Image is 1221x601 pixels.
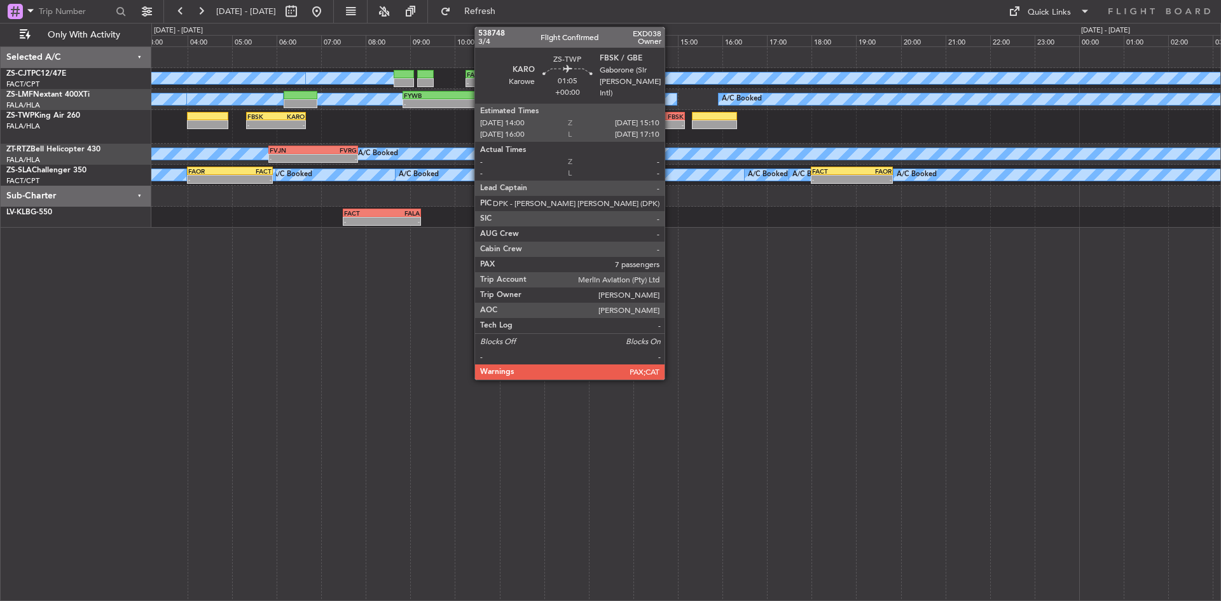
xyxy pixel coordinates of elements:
div: A/C Booked [358,144,398,163]
div: - [247,121,276,128]
div: A/C Booked [897,165,937,184]
span: ZS-SLA [6,167,32,174]
div: 16:00 [722,35,767,46]
div: - [852,176,892,183]
a: FALA/HLA [6,155,40,165]
div: - [812,176,852,183]
div: 01:00 [1124,35,1168,46]
a: ZS-TWPKing Air 260 [6,112,80,120]
span: ZT-RTZ [6,146,31,153]
div: 22:00 [990,35,1035,46]
div: FACT [344,209,382,217]
div: - [659,121,684,128]
div: A/C Booked [722,90,762,109]
div: FACT [812,167,852,175]
div: A/C Booked [272,165,312,184]
div: 17:00 [767,35,811,46]
div: 03:00 [143,35,188,46]
div: FAOR [188,167,230,175]
div: FAKN [467,71,523,78]
div: FVRG [314,146,357,154]
div: - [188,176,230,183]
div: FYWB [404,92,455,99]
div: Quick Links [1028,6,1071,19]
div: 23:00 [1035,35,1079,46]
a: FACT/CPT [6,176,39,186]
div: - [230,176,271,183]
div: KARO [634,113,659,120]
div: 04:00 [188,35,232,46]
div: 13:00 [589,35,633,46]
div: FALA [455,92,506,99]
div: - [523,79,580,86]
a: ZT-RTZBell Helicopter 430 [6,146,100,153]
div: FBSK [659,113,684,120]
span: Refresh [453,7,507,16]
div: - [382,218,420,225]
div: 05:00 [232,35,277,46]
div: 12:00 [544,35,589,46]
div: A/C Booked [748,165,788,184]
span: LV-KLB [6,209,31,216]
span: Only With Activity [33,31,134,39]
div: [DATE] - [DATE] [1081,25,1130,36]
div: KARO [276,113,305,120]
div: 08:00 [366,35,410,46]
div: 21:00 [946,35,990,46]
div: 09:00 [410,35,455,46]
div: - [404,100,455,107]
button: Refresh [434,1,511,22]
div: A/C Booked [399,165,439,184]
button: Quick Links [1002,1,1096,22]
div: [DATE] - [DATE] [154,25,203,36]
div: FALA [382,209,420,217]
div: 19:00 [856,35,900,46]
span: [DATE] - [DATE] [216,6,276,17]
div: - [314,155,357,162]
div: FAOR [852,167,892,175]
div: FBSK [247,113,276,120]
div: - [344,218,382,225]
div: FVFA [523,71,580,78]
span: ZS-TWP [6,112,34,120]
div: 14:00 [633,35,678,46]
a: ZS-SLAChallenger 350 [6,167,86,174]
a: LV-KLBG-550 [6,209,52,216]
div: 07:00 [321,35,366,46]
span: ZS-CJT [6,70,31,78]
input: Trip Number [39,2,112,21]
div: 02:00 [1168,35,1213,46]
div: 15:00 [678,35,722,46]
div: - [455,100,506,107]
a: ZS-CJTPC12/47E [6,70,66,78]
div: 10:00 [455,35,499,46]
div: - [467,79,523,86]
a: FALA/HLA [6,100,40,110]
a: FALA/HLA [6,121,40,131]
div: A/C Booked [597,69,637,88]
div: 06:00 [277,35,321,46]
div: FVJN [270,146,313,154]
div: 00:00 [1079,35,1124,46]
div: 18:00 [811,35,856,46]
div: - [276,121,305,128]
div: A/C Booked [792,165,832,184]
div: - [634,121,659,128]
div: 20:00 [901,35,946,46]
button: Only With Activity [14,25,138,45]
div: 11:00 [500,35,544,46]
a: ZS-LMFNextant 400XTi [6,91,90,99]
div: FACT [230,167,271,175]
div: - [270,155,313,162]
span: ZS-LMF [6,91,33,99]
a: FACT/CPT [6,79,39,89]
